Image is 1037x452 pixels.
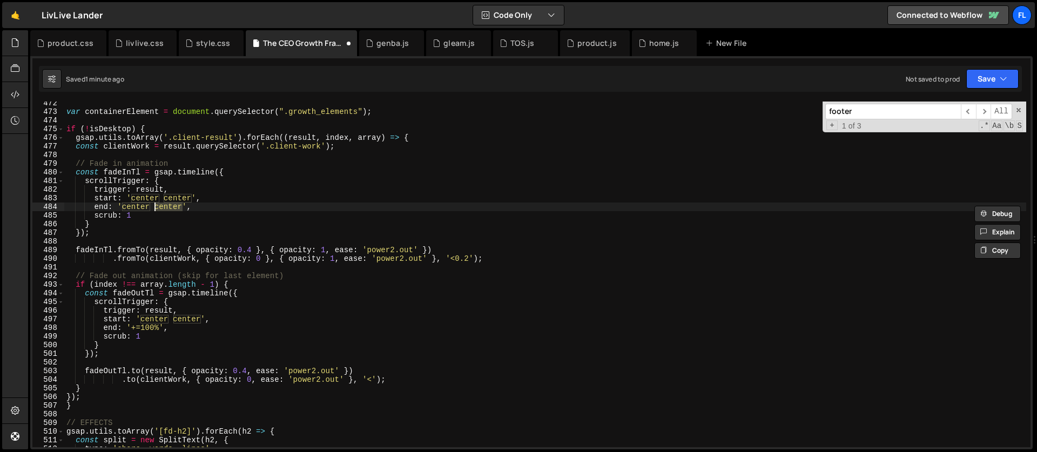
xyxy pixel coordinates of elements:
div: 473 [32,107,64,116]
span: RegExp Search [979,120,990,131]
div: 484 [32,203,64,211]
div: 488 [32,237,64,246]
div: 500 [32,341,64,349]
div: 496 [32,306,64,315]
span: ​ [961,104,976,119]
div: 503 [32,367,64,375]
div: 507 [32,401,64,410]
div: 497 [32,315,64,323]
div: 494 [32,289,64,298]
button: Copy [974,242,1021,259]
a: Connected to Webflow [887,5,1009,25]
input: Search for [825,104,961,119]
div: 483 [32,194,64,203]
a: Fl [1012,5,1032,25]
div: style.css [196,38,230,49]
div: 498 [32,323,64,332]
div: 486 [32,220,64,228]
div: TOS.js [510,38,534,49]
div: LivLive Lander [42,9,103,22]
button: Explain [974,224,1021,240]
div: The CEO Growth Framework.js [263,38,344,49]
div: 487 [32,228,64,237]
div: home.js [649,38,679,49]
div: gleam.js [443,38,475,49]
div: 504 [32,375,64,384]
span: Whole Word Search [1004,120,1015,131]
div: 489 [32,246,64,254]
div: livlive.css [126,38,164,49]
div: 508 [32,410,64,419]
div: 510 [32,427,64,436]
span: Toggle Replace mode [826,120,838,130]
div: 482 [32,185,64,194]
button: Save [966,69,1019,89]
div: 479 [32,159,64,168]
span: Alt-Enter [991,104,1012,119]
div: product.js [577,38,617,49]
button: Debug [974,206,1021,222]
div: 474 [32,116,64,125]
div: 493 [32,280,64,289]
div: 495 [32,298,64,306]
span: 1 of 3 [838,122,866,130]
div: 476 [32,133,64,142]
div: 472 [32,99,64,107]
a: 🤙 [2,2,29,28]
div: 511 [32,436,64,444]
div: 505 [32,384,64,393]
span: Search In Selection [1016,120,1023,131]
div: 1 minute ago [85,75,124,84]
div: Not saved to prod [906,75,960,84]
span: CaseSensitive Search [991,120,1002,131]
div: 506 [32,393,64,401]
div: 490 [32,254,64,263]
div: Saved [66,75,124,84]
div: 475 [32,125,64,133]
div: 509 [32,419,64,427]
div: New File [705,38,751,49]
div: product.css [48,38,93,49]
button: Code Only [473,5,564,25]
div: 491 [32,263,64,272]
div: 499 [32,332,64,341]
div: 481 [32,177,64,185]
div: 492 [32,272,64,280]
div: genba.js [376,38,409,49]
div: 502 [32,358,64,367]
span: ​ [976,104,991,119]
div: 501 [32,349,64,358]
div: 478 [32,151,64,159]
div: 477 [32,142,64,151]
div: 480 [32,168,64,177]
div: 485 [32,211,64,220]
